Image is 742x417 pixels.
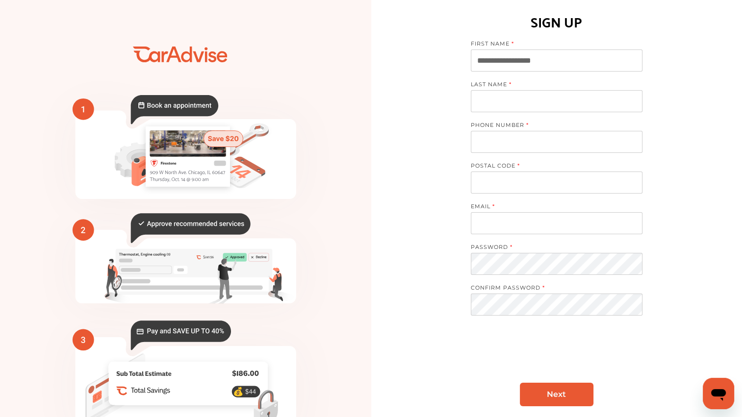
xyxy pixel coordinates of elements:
label: FIRST NAME [471,40,633,49]
text: 💰 [233,386,244,396]
label: CONFIRM PASSWORD [471,284,633,294]
label: PASSWORD [471,244,633,253]
label: POSTAL CODE [471,162,633,172]
span: Next [547,390,566,399]
iframe: Button to launch messaging window [703,378,734,409]
iframe: reCAPTCHA [482,337,631,375]
label: PHONE NUMBER [471,122,633,131]
label: EMAIL [471,203,633,212]
a: Next [520,383,593,406]
h1: SIGN UP [531,9,582,33]
label: LAST NAME [471,81,633,90]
